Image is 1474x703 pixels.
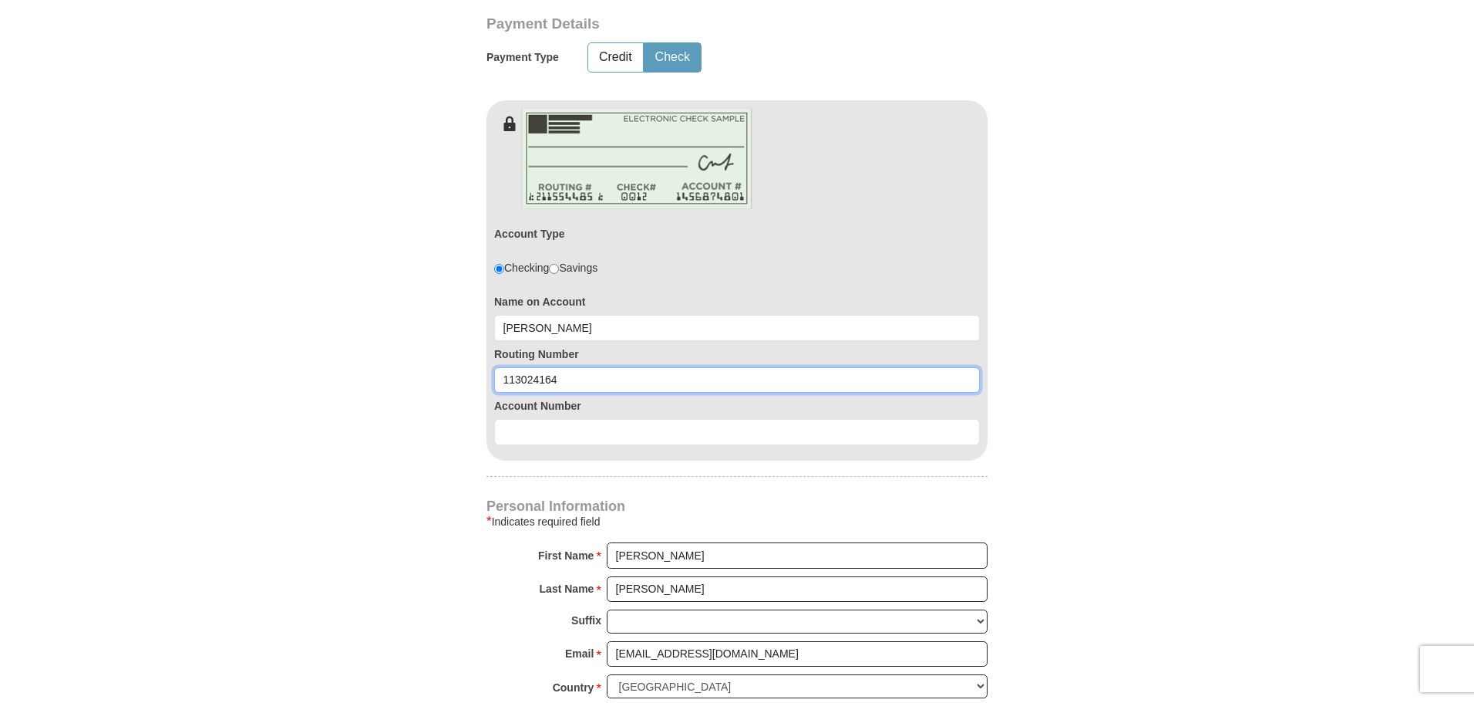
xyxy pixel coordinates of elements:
div: Checking Savings [494,260,597,275]
h3: Payment Details [486,15,880,33]
button: Check [644,43,701,72]
label: Account Type [494,226,565,242]
strong: Suffix [571,610,601,631]
h4: Personal Information [486,500,988,512]
div: Indicates required field [486,512,988,531]
button: Credit [588,43,643,72]
strong: Last Name [540,578,594,600]
label: Routing Number [494,346,980,362]
strong: Country [553,677,594,698]
label: Account Number [494,398,980,414]
label: Name on Account [494,294,980,309]
h5: Payment Type [486,51,559,64]
strong: First Name [538,545,594,566]
img: check-en.png [521,108,752,209]
strong: Email [565,643,594,664]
